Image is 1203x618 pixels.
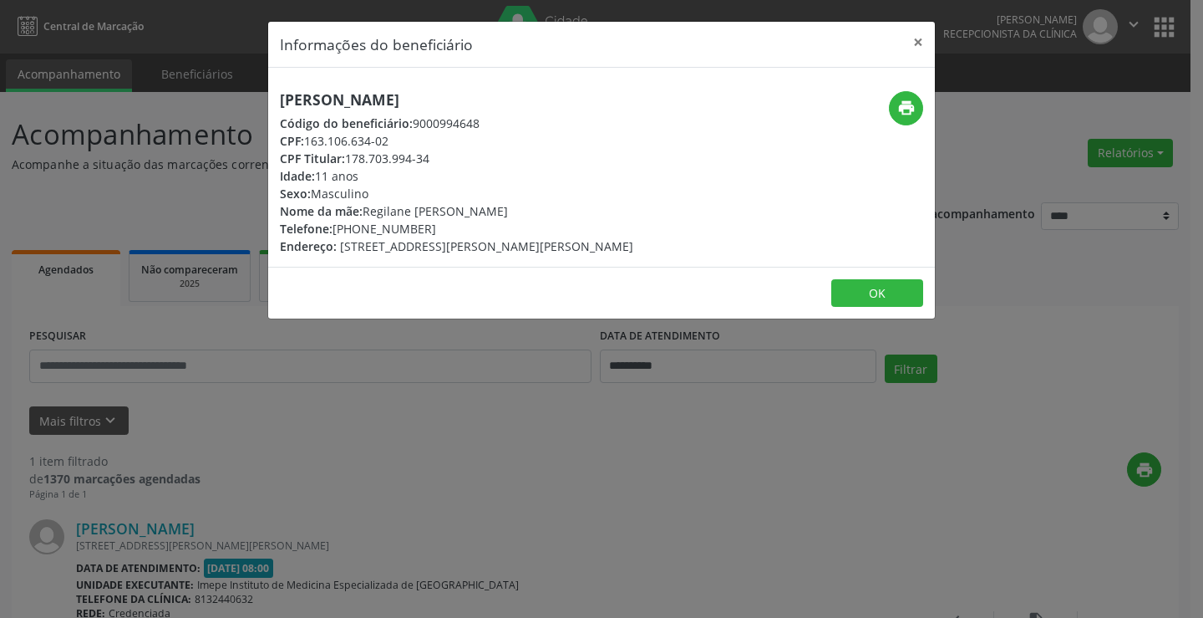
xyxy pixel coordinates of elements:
[280,202,633,220] div: Regilane [PERSON_NAME]
[831,279,923,308] button: OK
[280,238,337,254] span: Endereço:
[889,91,923,125] button: print
[897,99,916,117] i: print
[280,133,304,149] span: CPF:
[280,221,332,237] span: Telefone:
[901,22,935,63] button: Close
[280,185,633,202] div: Masculino
[280,115,633,132] div: 9000994648
[280,220,633,237] div: [PHONE_NUMBER]
[280,33,473,55] h5: Informações do beneficiário
[280,115,413,131] span: Código do beneficiário:
[280,132,633,150] div: 163.106.634-02
[280,168,315,184] span: Idade:
[340,238,633,254] span: [STREET_ADDRESS][PERSON_NAME][PERSON_NAME]
[280,186,311,202] span: Sexo:
[280,167,633,185] div: 11 anos
[280,203,363,219] span: Nome da mãe:
[280,91,633,109] h5: [PERSON_NAME]
[280,151,345,166] span: CPF Titular:
[280,150,633,167] div: 178.703.994-34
